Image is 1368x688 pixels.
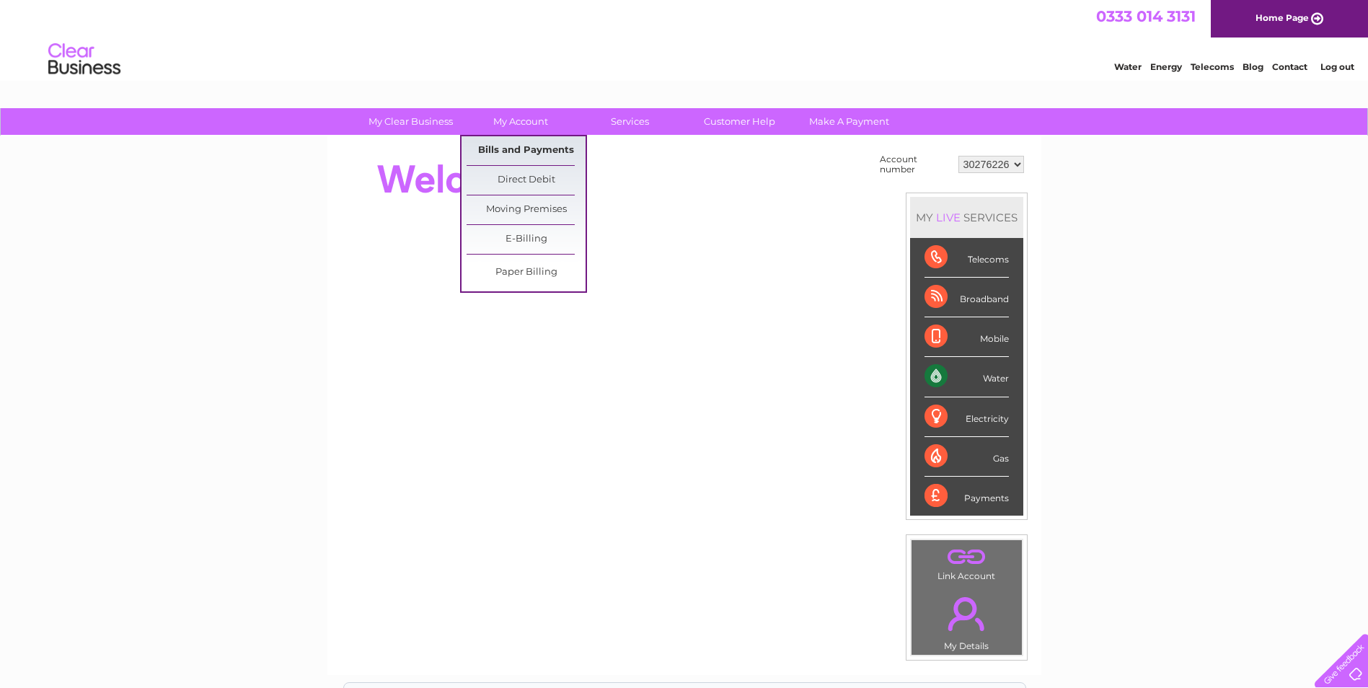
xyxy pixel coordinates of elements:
[924,238,1009,278] div: Telecoms
[1191,61,1234,72] a: Telecoms
[910,197,1023,238] div: MY SERVICES
[570,108,689,135] a: Services
[351,108,470,135] a: My Clear Business
[467,136,586,165] a: Bills and Payments
[1320,61,1354,72] a: Log out
[924,357,1009,397] div: Water
[933,211,963,224] div: LIVE
[1272,61,1307,72] a: Contact
[344,8,1025,70] div: Clear Business is a trading name of Verastar Limited (registered in [GEOGRAPHIC_DATA] No. 3667643...
[1150,61,1182,72] a: Energy
[467,225,586,254] a: E-Billing
[461,108,580,135] a: My Account
[1096,7,1196,25] a: 0333 014 3131
[467,195,586,224] a: Moving Premises
[790,108,909,135] a: Make A Payment
[1243,61,1263,72] a: Blog
[1114,61,1142,72] a: Water
[911,585,1023,656] td: My Details
[876,151,955,178] td: Account number
[924,397,1009,437] div: Electricity
[48,38,121,81] img: logo.png
[467,258,586,287] a: Paper Billing
[924,477,1009,516] div: Payments
[915,588,1018,639] a: .
[911,539,1023,585] td: Link Account
[924,278,1009,317] div: Broadband
[467,166,586,195] a: Direct Debit
[915,544,1018,569] a: .
[924,437,1009,477] div: Gas
[680,108,799,135] a: Customer Help
[924,317,1009,357] div: Mobile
